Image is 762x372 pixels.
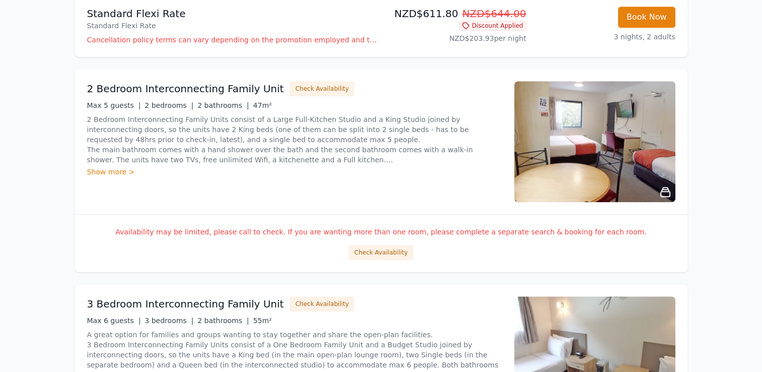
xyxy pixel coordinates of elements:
span: 3 bedrooms | [145,317,193,325]
span: Max 6 guests | [87,317,141,325]
button: Book Now [618,7,675,28]
span: Max 5 guests | [87,101,141,109]
span: Discount Applied [459,21,526,31]
span: 55m² [253,317,272,325]
button: Check Availability [290,81,354,96]
p: Standard Flexi Rate [87,7,377,21]
p: NZD$611.80 [385,7,526,21]
span: 2 bedrooms | [145,101,193,109]
span: 47m² [253,101,272,109]
p: 2 Bedroom Interconnecting Family Units consist of a Large Full-Kitchen Studio and a King Studio j... [87,114,502,165]
span: NZD$644.00 [462,8,526,20]
p: Standard Flexi Rate [87,21,377,31]
button: Check Availability [290,296,354,312]
span: 2 bathrooms | [197,101,249,109]
button: Check Availability [349,245,413,260]
span: 2 bathrooms | [197,317,249,325]
h3: 3 Bedroom Interconnecting Family Unit [87,297,284,311]
p: Availability may be limited, please call to check. If you are wanting more than one room, please ... [87,227,675,237]
p: NZD$203.93 per night [385,33,526,43]
p: 3 nights, 2 adults [534,32,675,42]
div: Show more > [87,167,502,177]
h3: 2 Bedroom Interconnecting Family Unit [87,82,284,96]
p: Cancellation policy terms can vary depending on the promotion employed and the time of stay of th... [87,35,377,45]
